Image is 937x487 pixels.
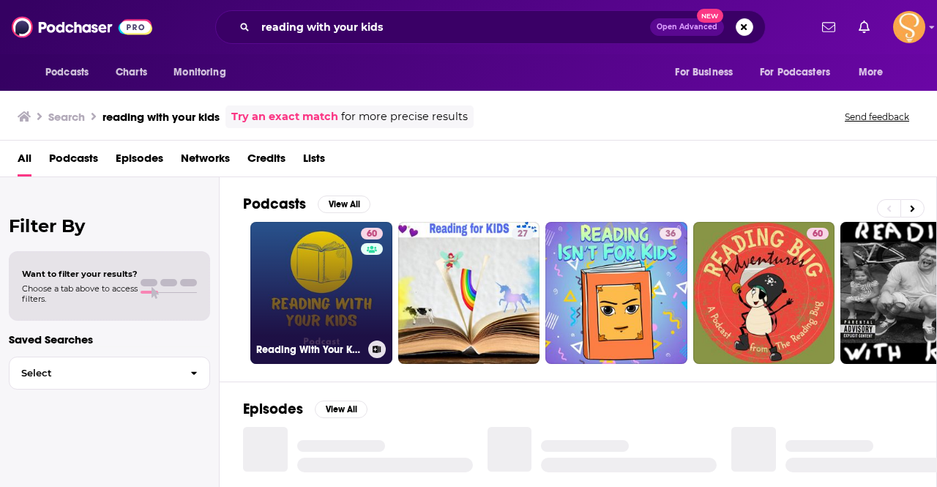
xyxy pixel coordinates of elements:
span: Choose a tab above to access filters. [22,283,138,304]
button: Open AdvancedNew [650,18,724,36]
a: Lists [303,146,325,176]
span: for more precise results [341,108,468,125]
button: open menu [750,59,851,86]
a: 27 [512,228,534,239]
span: Charts [116,62,147,83]
button: View All [315,401,367,418]
h2: Filter By [9,215,210,237]
a: Podcasts [49,146,98,176]
a: PodcastsView All [243,195,370,213]
span: For Podcasters [760,62,830,83]
a: 27 [398,222,540,364]
a: 60 [807,228,829,239]
a: EpisodesView All [243,400,367,418]
a: Show notifications dropdown [816,15,841,40]
a: Show notifications dropdown [853,15,876,40]
img: User Profile [893,11,925,43]
h2: Episodes [243,400,303,418]
h2: Podcasts [243,195,306,213]
span: Want to filter your results? [22,269,138,279]
span: For Business [675,62,733,83]
button: open menu [35,59,108,86]
a: 36 [545,222,687,364]
a: Charts [106,59,156,86]
a: Networks [181,146,230,176]
button: Show profile menu [893,11,925,43]
a: Episodes [116,146,163,176]
span: New [697,9,723,23]
span: Monitoring [173,62,225,83]
button: View All [318,196,370,213]
a: Try an exact match [231,108,338,125]
h3: Reading With Your Kids Podcast [256,343,362,356]
button: open menu [848,59,902,86]
a: Credits [247,146,285,176]
span: 60 [813,227,823,242]
a: 60 [693,222,835,364]
a: All [18,146,31,176]
div: Search podcasts, credits, & more... [215,10,766,44]
button: open menu [665,59,751,86]
span: Select [10,368,179,378]
button: Select [9,357,210,390]
button: open menu [163,59,244,86]
span: Podcasts [45,62,89,83]
span: 27 [518,227,528,242]
span: 36 [665,227,676,242]
span: Open Advanced [657,23,717,31]
button: Send feedback [840,111,914,123]
p: Saved Searches [9,332,210,346]
input: Search podcasts, credits, & more... [255,15,650,39]
h3: Search [48,110,85,124]
span: More [859,62,884,83]
h3: reading with your kids [102,110,220,124]
a: 60 [361,228,383,239]
span: Logged in as RebeccaAtkinson [893,11,925,43]
img: Podchaser - Follow, Share and Rate Podcasts [12,13,152,41]
a: 60Reading With Your Kids Podcast [250,222,392,364]
a: 36 [660,228,682,239]
span: 60 [367,227,377,242]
